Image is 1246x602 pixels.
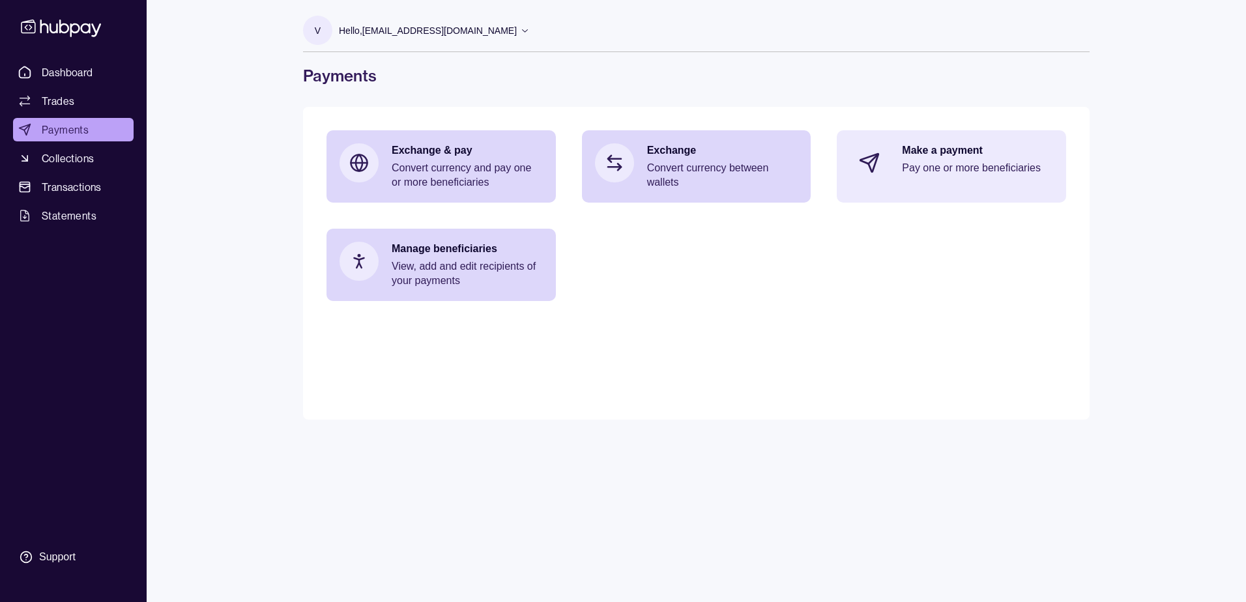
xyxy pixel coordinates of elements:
[339,23,517,38] p: Hello, [EMAIL_ADDRESS][DOMAIN_NAME]
[303,65,1090,86] h1: Payments
[837,130,1066,195] a: Make a paymentPay one or more beneficiaries
[326,130,556,203] a: Exchange & payConvert currency and pay one or more beneficiaries
[582,130,811,203] a: ExchangeConvert currency between wallets
[392,161,543,190] p: Convert currency and pay one or more beneficiaries
[13,89,134,113] a: Trades
[13,204,134,227] a: Statements
[13,118,134,141] a: Payments
[902,143,1053,158] p: Make a payment
[42,208,96,223] span: Statements
[13,147,134,170] a: Collections
[39,550,76,564] div: Support
[392,259,543,288] p: View, add and edit recipients of your payments
[647,161,798,190] p: Convert currency between wallets
[315,23,321,38] p: v
[42,64,93,80] span: Dashboard
[13,175,134,199] a: Transactions
[647,143,798,158] p: Exchange
[392,242,543,256] p: Manage beneficiaries
[13,543,134,571] a: Support
[42,93,74,109] span: Trades
[902,161,1053,175] p: Pay one or more beneficiaries
[326,229,556,301] a: Manage beneficiariesView, add and edit recipients of your payments
[42,122,89,137] span: Payments
[42,179,102,195] span: Transactions
[13,61,134,84] a: Dashboard
[42,150,94,166] span: Collections
[392,143,543,158] p: Exchange & pay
